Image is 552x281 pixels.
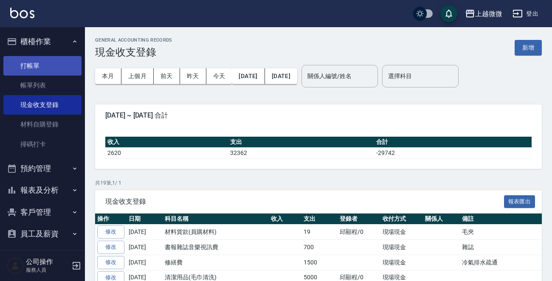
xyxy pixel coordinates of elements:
[515,40,542,56] button: 新增
[228,147,374,158] td: 32362
[509,6,542,22] button: 登出
[95,214,127,225] th: 操作
[7,257,24,274] img: Person
[3,115,82,134] a: 材料自購登錄
[301,240,338,255] td: 700
[3,245,82,267] button: 商品管理
[105,137,228,148] th: 收入
[301,225,338,240] td: 19
[380,214,423,225] th: 收付方式
[462,5,506,22] button: 上越微微
[269,214,301,225] th: 收入
[423,214,460,225] th: 關係人
[301,214,338,225] th: 支出
[127,240,163,255] td: [DATE]
[3,157,82,180] button: 預約管理
[380,225,423,240] td: 現場現金
[97,256,124,269] a: 修改
[180,68,206,84] button: 昨天
[380,255,423,270] td: 現場現金
[3,179,82,201] button: 報表及分析
[97,241,124,254] a: 修改
[127,214,163,225] th: 日期
[3,223,82,245] button: 員工及薪資
[95,179,542,187] p: 共 19 筆, 1 / 1
[95,37,172,43] h2: GENERAL ACCOUNTING RECORDS
[10,8,34,18] img: Logo
[232,68,265,84] button: [DATE]
[97,225,124,239] a: 修改
[95,46,172,58] h3: 現金收支登錄
[374,147,532,158] td: -29742
[3,95,82,115] a: 現金收支登錄
[105,147,228,158] td: 2620
[374,137,532,148] th: 合計
[380,240,423,255] td: 現場現金
[163,240,269,255] td: 書報雜誌音樂視訊費
[121,68,154,84] button: 上個月
[338,225,380,240] td: 邱顯程/0
[3,31,82,53] button: 櫃檯作業
[154,68,180,84] button: 前天
[3,56,82,76] a: 打帳單
[3,201,82,223] button: 客戶管理
[26,266,69,274] p: 服務人員
[3,76,82,95] a: 帳單列表
[504,197,535,205] a: 報表匯出
[95,68,121,84] button: 本月
[515,43,542,51] a: 新增
[301,255,338,270] td: 1500
[504,195,535,208] button: 報表匯出
[475,8,502,19] div: 上越微微
[440,5,457,22] button: save
[26,258,69,266] h5: 公司操作
[127,225,163,240] td: [DATE]
[163,214,269,225] th: 科目名稱
[105,111,532,120] span: [DATE] ~ [DATE] 合計
[206,68,232,84] button: 今天
[163,225,269,240] td: 材料貨款(員購材料)
[338,214,380,225] th: 登錄者
[3,135,82,154] a: 掃碼打卡
[265,68,297,84] button: [DATE]
[105,197,504,206] span: 現金收支登錄
[163,255,269,270] td: 修繕費
[228,137,374,148] th: 支出
[127,255,163,270] td: [DATE]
